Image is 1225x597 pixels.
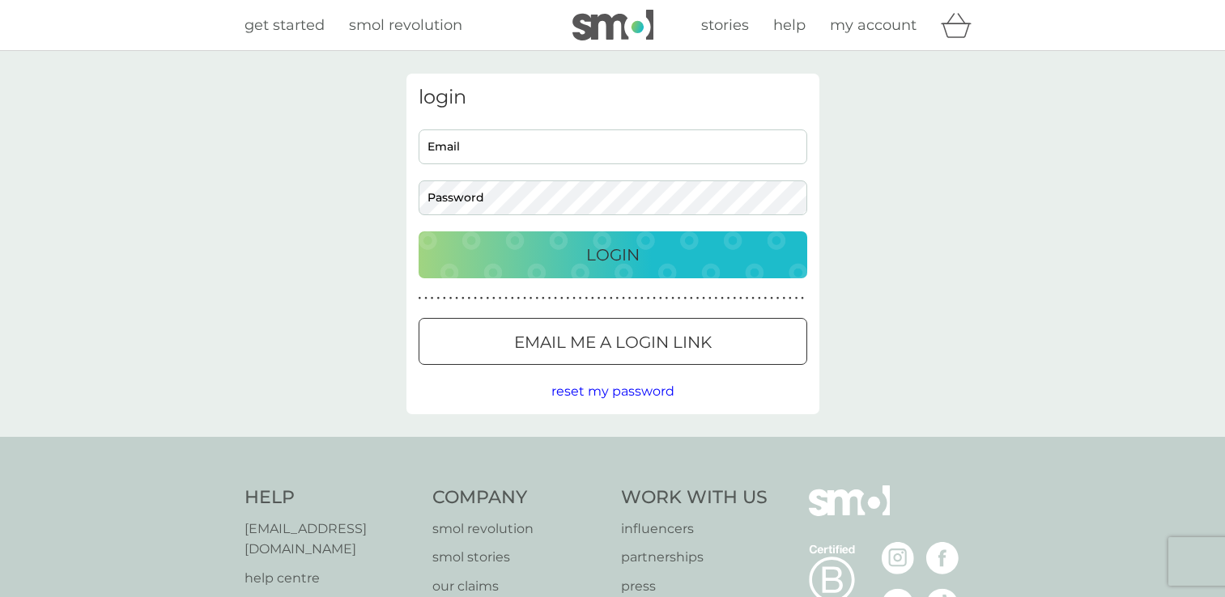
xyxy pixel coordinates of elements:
[511,294,514,303] p: ●
[801,294,804,303] p: ●
[572,294,576,303] p: ●
[773,14,806,37] a: help
[708,294,712,303] p: ●
[554,294,557,303] p: ●
[579,294,582,303] p: ●
[727,294,730,303] p: ●
[621,576,768,597] a: press
[701,16,749,34] span: stories
[245,519,417,560] a: [EMAIL_ADDRESS][DOMAIN_NAME]
[598,294,601,303] p: ●
[432,519,605,540] a: smol revolution
[715,294,718,303] p: ●
[514,329,712,355] p: Email me a login link
[678,294,681,303] p: ●
[551,381,674,402] button: reset my password
[941,9,981,41] div: basket
[560,294,564,303] p: ●
[659,294,662,303] p: ●
[746,294,749,303] p: ●
[349,16,462,34] span: smol revolution
[542,294,545,303] p: ●
[530,294,533,303] p: ●
[499,294,502,303] p: ●
[764,294,768,303] p: ●
[419,86,807,109] h3: login
[449,294,453,303] p: ●
[795,294,798,303] p: ●
[603,294,606,303] p: ●
[245,485,417,510] h4: Help
[621,485,768,510] h4: Work With Us
[647,294,650,303] p: ●
[696,294,700,303] p: ●
[733,294,736,303] p: ●
[640,294,644,303] p: ●
[245,568,417,589] a: help centre
[572,10,653,40] img: smol
[739,294,742,303] p: ●
[751,294,755,303] p: ●
[622,294,625,303] p: ●
[634,294,637,303] p: ●
[567,294,570,303] p: ●
[517,294,521,303] p: ●
[480,294,483,303] p: ●
[432,576,605,597] a: our claims
[245,14,325,37] a: get started
[245,16,325,34] span: get started
[621,547,768,568] a: partnerships
[690,294,693,303] p: ●
[830,16,917,34] span: my account
[551,383,674,399] span: reset my password
[492,294,496,303] p: ●
[504,294,508,303] p: ●
[616,294,619,303] p: ●
[455,294,458,303] p: ●
[349,14,462,37] a: smol revolution
[758,294,761,303] p: ●
[789,294,792,303] p: ●
[419,318,807,365] button: Email me a login link
[443,294,446,303] p: ●
[610,294,613,303] p: ●
[548,294,551,303] p: ●
[462,294,465,303] p: ●
[468,294,471,303] p: ●
[419,231,807,278] button: Login
[474,294,477,303] p: ●
[776,294,780,303] p: ●
[666,294,669,303] p: ●
[432,485,605,510] h4: Company
[591,294,594,303] p: ●
[773,16,806,34] span: help
[585,294,588,303] p: ●
[809,485,890,540] img: smol
[419,294,422,303] p: ●
[830,14,917,37] a: my account
[436,294,440,303] p: ●
[701,14,749,37] a: stories
[424,294,427,303] p: ●
[621,519,768,540] a: influencers
[782,294,785,303] p: ●
[431,294,434,303] p: ●
[721,294,724,303] p: ●
[882,542,914,574] img: visit the smol Instagram page
[523,294,526,303] p: ●
[486,294,489,303] p: ●
[702,294,705,303] p: ●
[653,294,656,303] p: ●
[683,294,687,303] p: ●
[671,294,674,303] p: ●
[432,547,605,568] a: smol stories
[770,294,773,303] p: ●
